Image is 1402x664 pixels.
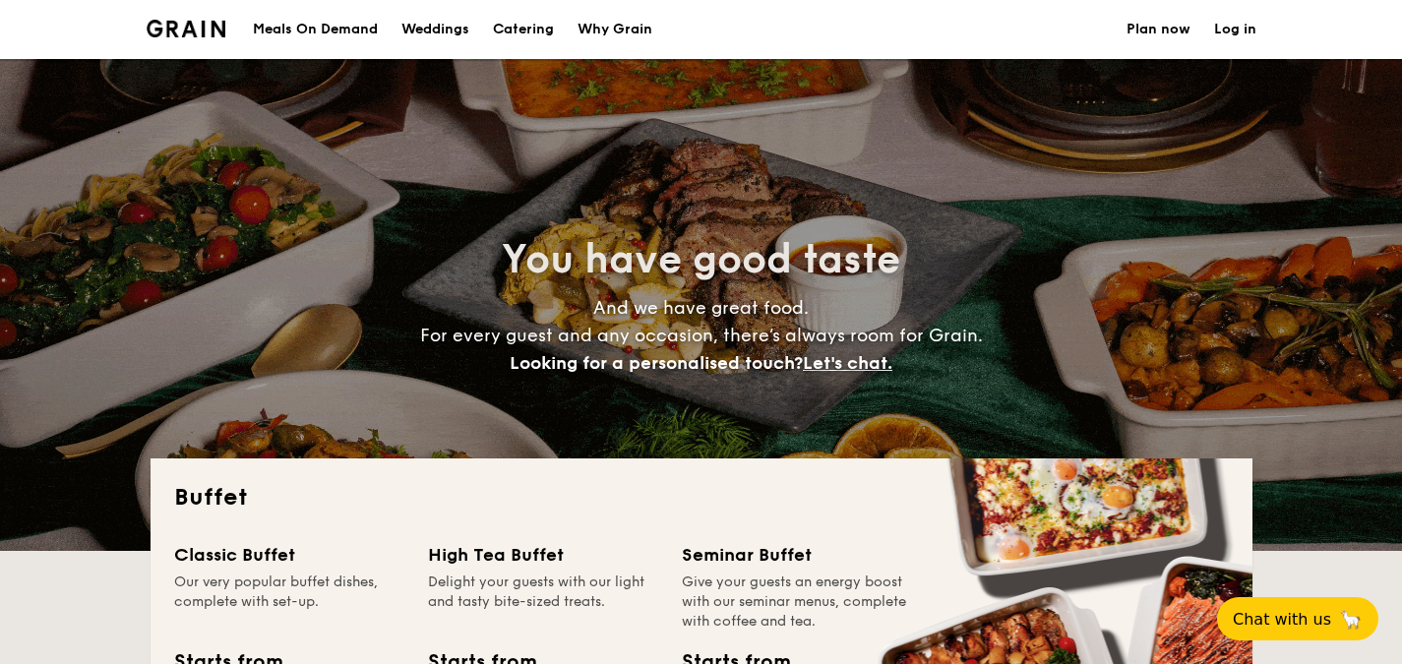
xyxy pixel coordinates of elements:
div: Seminar Buffet [682,541,912,569]
a: Logotype [147,20,226,37]
button: Chat with us🦙 [1217,597,1378,640]
div: Delight your guests with our light and tasty bite-sized treats. [428,573,658,632]
span: You have good taste [502,236,900,283]
div: High Tea Buffet [428,541,658,569]
h2: Buffet [174,482,1229,513]
img: Grain [147,20,226,37]
span: Looking for a personalised touch? [510,352,803,374]
span: Chat with us [1233,610,1331,629]
div: Our very popular buffet dishes, complete with set-up. [174,573,404,632]
div: Give your guests an energy boost with our seminar menus, complete with coffee and tea. [682,573,912,632]
span: 🦙 [1339,608,1363,631]
div: Classic Buffet [174,541,404,569]
span: Let's chat. [803,352,892,374]
span: And we have great food. For every guest and any occasion, there’s always room for Grain. [420,297,983,374]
